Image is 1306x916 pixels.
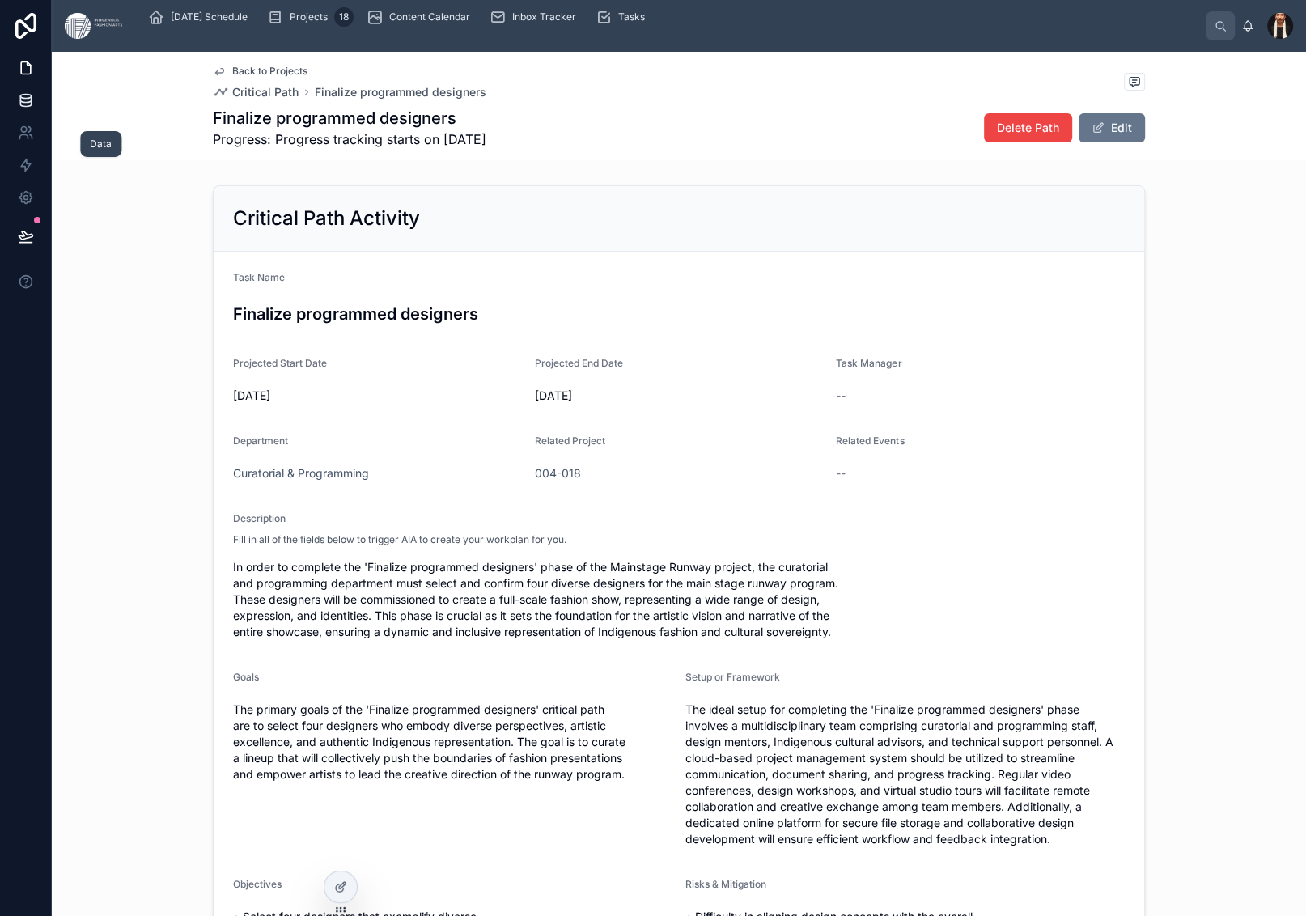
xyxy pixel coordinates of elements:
a: Content Calendar [362,2,481,32]
span: Task Manager [836,357,901,369]
h1: Finalize programmed designers [213,107,486,129]
div: 18 [334,7,354,27]
span: Content Calendar [389,11,470,23]
span: Fill in all of the fields below to trigger AIA to create your workplan for you. [233,533,566,546]
span: Projected End Date [535,357,623,369]
span: Projects [290,11,328,23]
span: The ideal setup for completing the 'Finalize programmed designers' phase involves a multidiscipli... [685,702,1125,847]
span: Related Events [836,435,904,447]
button: Edit [1079,113,1145,142]
span: Task Name [233,271,285,283]
span: Tasks [618,11,645,23]
a: Projects18 [262,2,358,32]
a: [DATE] Schedule [143,2,259,32]
span: In order to complete the 'Finalize programmed designers' phase of the Mainstage Runway project, t... [233,559,898,640]
img: App logo [65,13,122,39]
span: [DATE] [233,388,522,404]
span: Critical Path [232,84,299,100]
a: Inbox Tracker [485,2,587,32]
span: -- [836,388,846,404]
span: Goals [233,671,259,683]
span: Back to Projects [232,65,307,78]
h2: Critical Path Activity [233,206,420,231]
span: Delete Path [997,120,1059,136]
span: Risks & Mitigation [685,878,766,890]
span: Department [233,435,288,447]
span: [DATE] Schedule [171,11,248,23]
span: [DATE] [535,388,824,404]
div: Data [90,138,112,151]
span: Projected Start Date [233,357,327,369]
a: 004-018 [535,465,581,481]
span: Objectives [233,878,282,890]
a: Back to Projects [213,65,307,78]
span: Related Project [535,435,605,447]
span: Description [233,512,286,524]
span: Setup or Framework [685,671,780,683]
a: Curatorial & Programming [233,465,369,481]
a: Tasks [591,2,656,32]
h3: Finalize programmed designers [233,302,898,326]
span: The primary goals of the 'Finalize programmed designers' critical path are to select four designe... [233,702,672,782]
a: Critical Path [213,84,299,100]
button: Delete Path [984,113,1072,142]
a: Finalize programmed designers [315,84,486,100]
span: Inbox Tracker [512,11,576,23]
span: Progress: Progress tracking starts on [DATE] [213,129,486,149]
span: -- [836,465,846,481]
